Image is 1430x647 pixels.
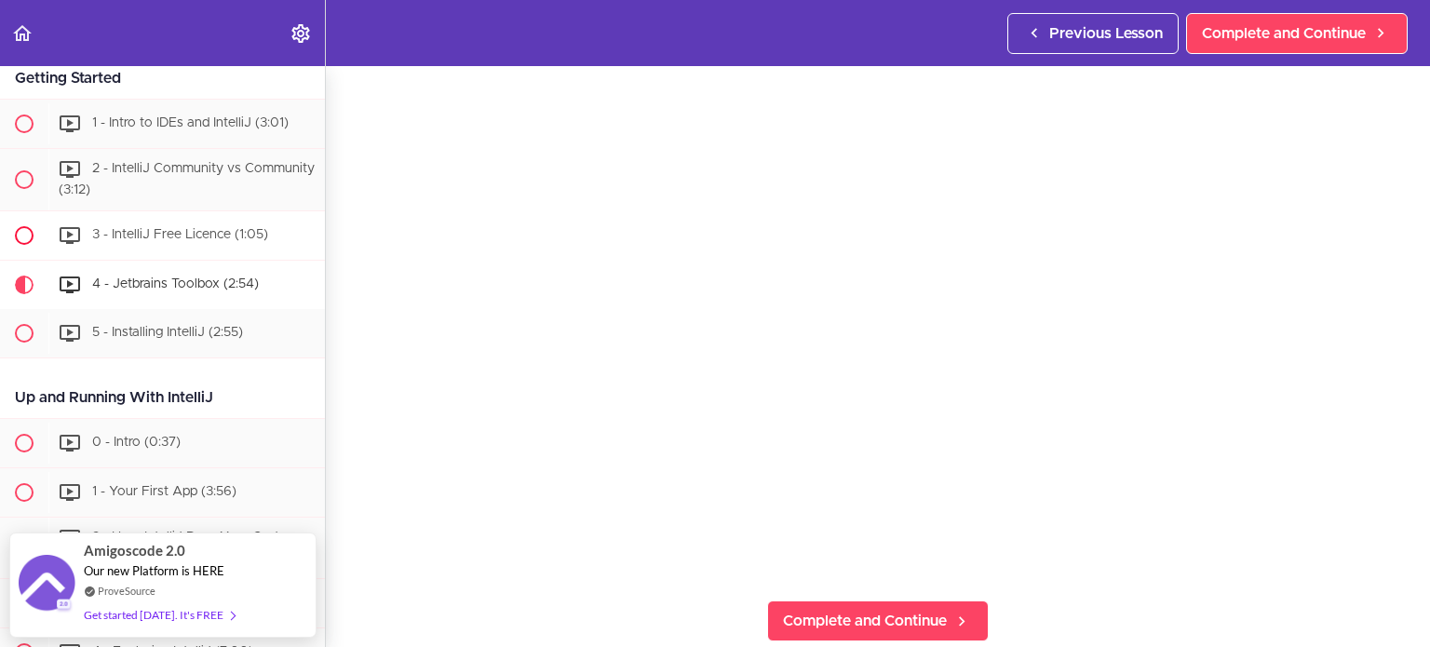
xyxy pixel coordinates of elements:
[84,563,224,578] span: Our new Platform is HERE
[84,540,185,561] span: Amigoscode 2.0
[1049,22,1163,45] span: Previous Lesson
[84,604,235,626] div: Get started [DATE]. It's FREE
[59,162,315,196] span: 2 - IntelliJ Community vs Community (3:12)
[92,228,268,241] span: 3 - IntelliJ Free Licence (1:05)
[92,485,236,498] span: 1 - Your First App (3:56)
[19,555,74,615] img: provesource social proof notification image
[290,22,312,45] svg: Settings Menu
[92,277,259,290] span: 4 - Jetbrains Toolbox (2:54)
[1202,22,1366,45] span: Complete and Continue
[11,22,34,45] svg: Back to course curriculum
[783,610,947,632] span: Complete and Continue
[1186,13,1408,54] a: Complete and Continue
[92,436,181,449] span: 0 - Intro (0:37)
[1007,13,1179,54] a: Previous Lesson
[767,600,989,641] a: Complete and Continue
[59,531,285,565] span: 2 - How IntelliJ Runs Your Code (3:09)
[98,583,155,599] a: ProveSource
[92,326,243,339] span: 5 - Installing IntelliJ (2:55)
[92,116,289,129] span: 1 - Intro to IDEs and IntelliJ (3:01)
